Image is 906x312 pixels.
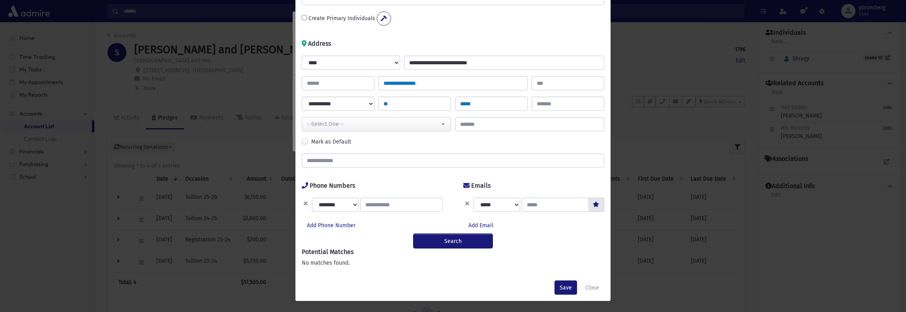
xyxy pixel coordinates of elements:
[311,138,351,146] label: Mark as Default
[302,218,361,232] button: Add Phone Number
[302,117,451,131] button: --Select One--
[463,181,491,191] h6: Emails
[580,280,604,295] button: Close
[302,39,331,49] h6: Address
[555,280,577,295] button: Save
[414,234,492,248] button: Search
[463,218,498,232] button: Add Email
[302,248,604,256] h6: Potential Matches
[308,14,375,22] label: Create Primary Individuals
[307,120,440,128] div: --Select One--
[302,181,355,191] h6: Phone Numbers
[302,259,604,267] p: No matches found.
